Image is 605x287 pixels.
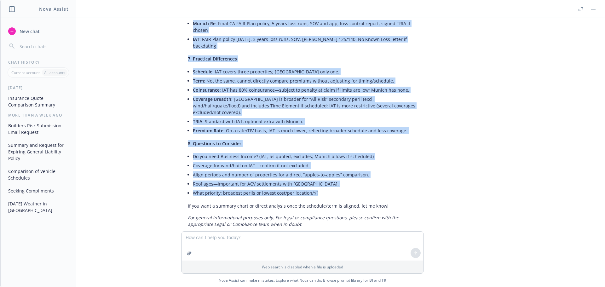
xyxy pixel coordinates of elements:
[193,35,417,50] li: : FAIR Plan policy [DATE], 3 years loss runs, SOV, [PERSON_NAME] 125/140, No Known Loss letter if...
[6,140,71,164] button: Summary and Request for Expiring General Liability Policy
[193,179,417,188] li: Roof ages—important for ACV settlements with [GEOGRAPHIC_DATA].
[6,198,71,215] button: [DATE] Weather in [GEOGRAPHIC_DATA]
[193,161,417,170] li: Coverage for wind/hail on IAT—confirm if not excluded.
[6,120,71,137] button: Builders Risk Submission Email Request
[6,186,71,196] button: Seeking Compliments
[193,128,223,134] span: Premium Rate
[193,152,417,161] li: Do you need Business Income? (IAT, as quoted, excludes; Munich allows if scheduled)
[188,56,237,62] span: 7. Practical Differences
[193,170,417,179] li: Align periods and number of properties for a direct “apples-to-apples” comparison.
[188,141,241,146] span: 8. Questions to Consider
[11,70,40,75] p: Current account
[188,215,399,227] em: For general informational purposes only. For legal or compliance questions, please confirm with t...
[382,278,386,283] a: TR
[6,166,71,183] button: Comparison of Vehicle Schedules
[3,274,602,287] span: Nova Assist can make mistakes. Explore what Nova can do: Browse prompt library for and
[193,96,231,102] span: Coverage Breadth
[6,26,71,37] button: New chat
[193,67,417,76] li: : IAT covers three properties; [GEOGRAPHIC_DATA] only one.
[193,118,202,124] span: TRIA
[193,78,204,84] span: Term
[1,112,76,118] div: More than a week ago
[193,126,417,135] li: : On a rate/TIV basis, IAT is much lower, reflecting broader schedule and less coverage.
[193,76,417,85] li: : Not the same, cannot directly compare premiums without adjusting for timing/schedule.
[193,69,212,75] span: Schedule
[18,28,40,35] span: New chat
[193,87,220,93] span: Coinsurance
[1,60,76,65] div: Chat History
[188,203,417,209] p: If you want a summary chart or direct analysis once the schedule/term is aligned, let me know!
[193,188,417,198] li: What priority: broadest perils or lowest cost/per location/$?
[18,42,68,51] input: Search chats
[39,6,69,12] h1: Nova Assist
[44,70,65,75] p: All accounts
[193,117,417,126] li: : Standard with IAT, optional extra with Munich.
[193,19,417,35] li: : Final CA FAIR Plan policy, 5 years loss runs, SOV and app, loss control report, signed TRIA if ...
[193,20,216,26] span: Munich Re
[186,264,419,270] p: Web search is disabled when a file is uploaded
[193,85,417,95] li: : IAT has 80% coinsurance—subject to penalty at claim if limits are low; Munich has none.
[6,93,71,110] button: Insurance Quote Comparison Summary
[193,36,199,42] span: IAT
[1,85,76,90] div: [DATE]
[369,278,373,283] a: BI
[193,95,417,117] li: : [GEOGRAPHIC_DATA] is broader for “All Risk” secondary peril (excl. wind/hail/quake/flood) and i...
